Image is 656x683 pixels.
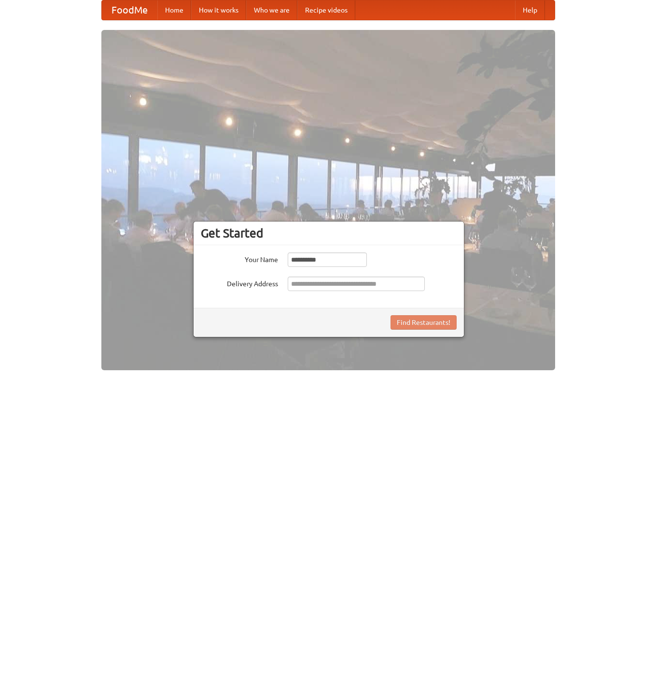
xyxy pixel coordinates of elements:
[391,315,457,330] button: Find Restaurants!
[201,277,278,289] label: Delivery Address
[191,0,246,20] a: How it works
[297,0,355,20] a: Recipe videos
[201,226,457,240] h3: Get Started
[246,0,297,20] a: Who we are
[102,0,157,20] a: FoodMe
[157,0,191,20] a: Home
[201,252,278,265] label: Your Name
[515,0,545,20] a: Help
